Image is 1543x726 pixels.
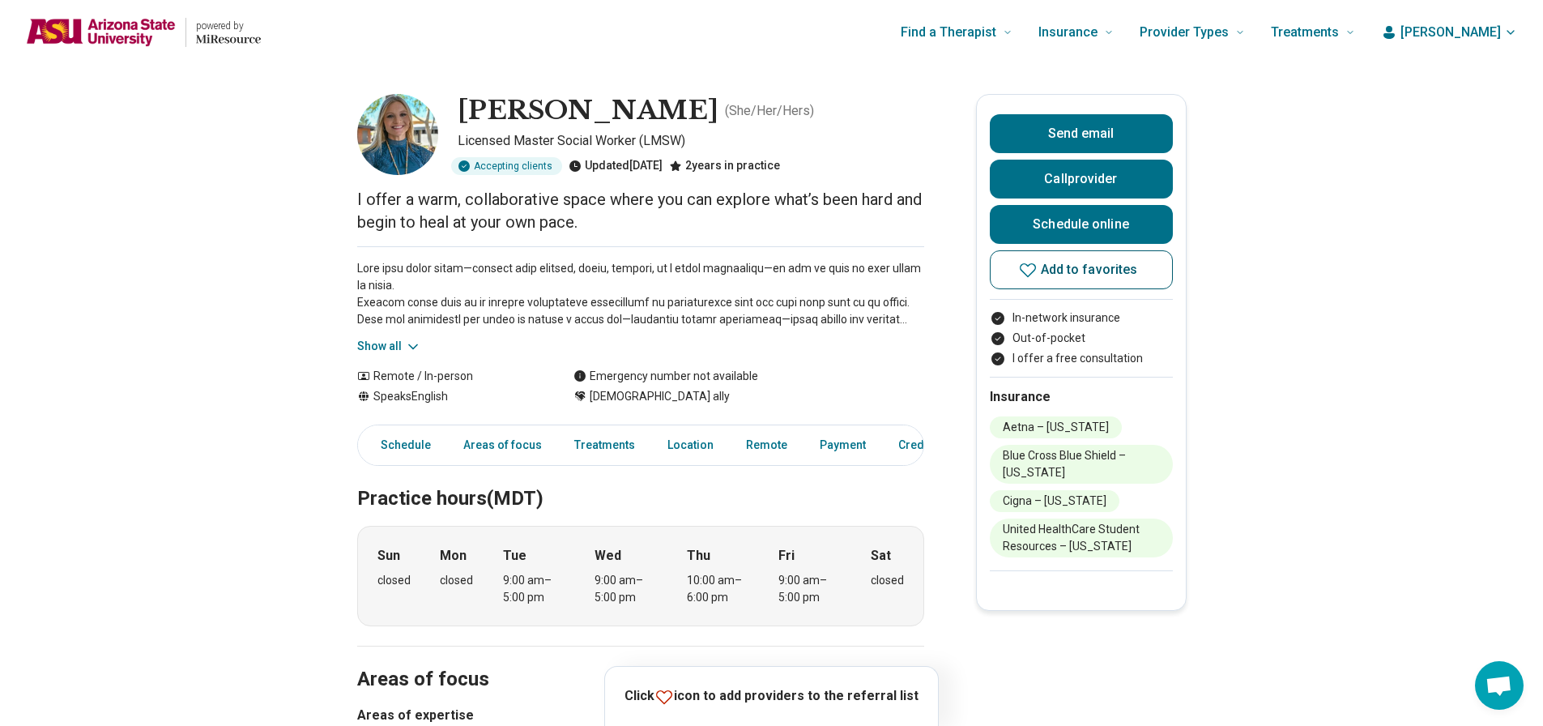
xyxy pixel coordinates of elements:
ul: Payment options [990,310,1173,367]
strong: Wed [595,546,621,566]
div: Updated [DATE] [569,157,663,175]
strong: Thu [687,546,710,566]
a: Home page [26,6,261,58]
h2: Insurance [990,387,1173,407]
p: I offer a warm, collaborative space where you can explore what’s been hard and begin to heal at y... [357,188,924,233]
p: powered by [196,19,261,32]
div: 9:00 am – 5:00 pm [595,572,657,606]
div: 9:00 am – 5:00 pm [503,572,565,606]
div: 2 years in practice [669,157,780,175]
a: Credentials [889,429,970,462]
span: Find a Therapist [901,21,996,44]
div: Open chat [1475,661,1524,710]
button: Send email [990,114,1173,153]
div: closed [440,572,473,589]
li: United HealthCare Student Resources – [US_STATE] [990,519,1173,557]
div: Emergency number not available [573,368,758,385]
p: Lore ipsu dolor sitam—consect adip elitsed, doeiu, tempori, ut l etdol magnaaliqu—en adm ve quis ... [357,260,924,328]
span: Add to favorites [1041,263,1138,276]
div: When does the program meet? [357,526,924,626]
p: Click icon to add providers to the referral list [624,686,919,707]
button: [PERSON_NAME] [1381,23,1517,42]
span: Insurance [1038,21,1098,44]
span: [PERSON_NAME] [1400,23,1501,42]
button: Callprovider [990,160,1173,199]
strong: Fri [778,546,795,566]
button: Show all [357,338,421,355]
h1: [PERSON_NAME] [458,94,718,128]
h3: Areas of expertise [357,706,924,725]
li: Cigna – [US_STATE] [990,490,1119,512]
a: Areas of focus [454,429,552,462]
div: Remote / In-person [357,368,541,385]
li: In-network insurance [990,310,1173,327]
li: I offer a free consultation [990,350,1173,367]
a: Remote [736,429,797,462]
img: Holly Leffhalm, Licensed Master Social Worker (LMSW) [357,94,438,175]
div: closed [871,572,904,589]
h2: Practice hours (MDT) [357,446,924,513]
h2: Areas of focus [357,627,924,694]
div: 9:00 am – 5:00 pm [778,572,841,606]
div: Accepting clients [451,157,562,175]
button: Add to favorites [990,250,1173,289]
p: ( She/Her/Hers ) [725,101,814,121]
span: Provider Types [1140,21,1229,44]
li: Out-of-pocket [990,330,1173,347]
strong: Mon [440,546,467,566]
div: 10:00 am – 6:00 pm [687,572,749,606]
a: Payment [810,429,876,462]
strong: Sat [871,546,891,566]
span: [DEMOGRAPHIC_DATA] ally [590,388,730,405]
a: Treatments [565,429,645,462]
strong: Tue [503,546,526,566]
li: Aetna – [US_STATE] [990,416,1122,438]
span: Treatments [1271,21,1339,44]
p: Licensed Master Social Worker (LMSW) [458,131,924,151]
div: Speaks English [357,388,541,405]
a: Location [658,429,723,462]
li: Blue Cross Blue Shield – [US_STATE] [990,445,1173,484]
div: closed [377,572,411,589]
a: Schedule [361,429,441,462]
strong: Sun [377,546,400,566]
a: Schedule online [990,205,1173,244]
